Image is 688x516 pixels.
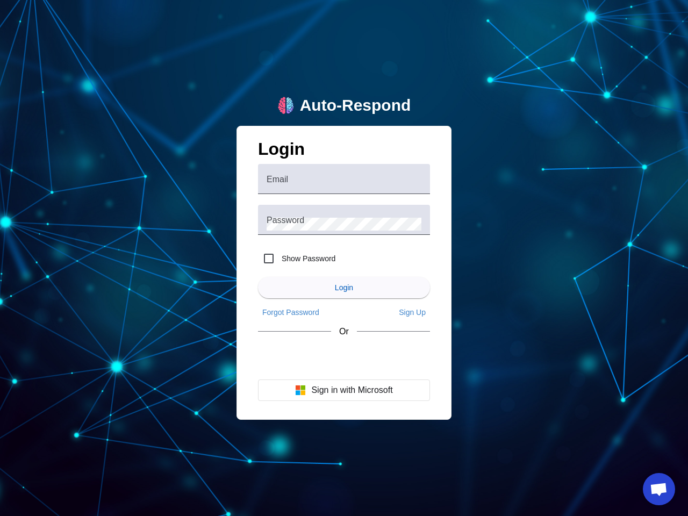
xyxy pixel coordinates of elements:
span: Forgot Password [262,308,319,317]
a: Open chat [643,473,675,505]
span: Or [339,327,349,336]
mat-label: Password [267,216,304,225]
span: Sign Up [399,308,426,317]
div: Auto-Respond [300,96,411,115]
img: Microsoft logo [295,385,306,396]
button: Sign in with Microsoft [258,379,430,401]
mat-label: Email [267,175,288,184]
img: logo [277,97,295,114]
button: Login [258,277,430,298]
iframe: Sign in with Google Button [253,346,435,370]
label: Show Password [279,253,335,264]
span: Login [335,283,353,292]
a: logoAuto-Respond [277,96,411,115]
h1: Login [258,139,430,164]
